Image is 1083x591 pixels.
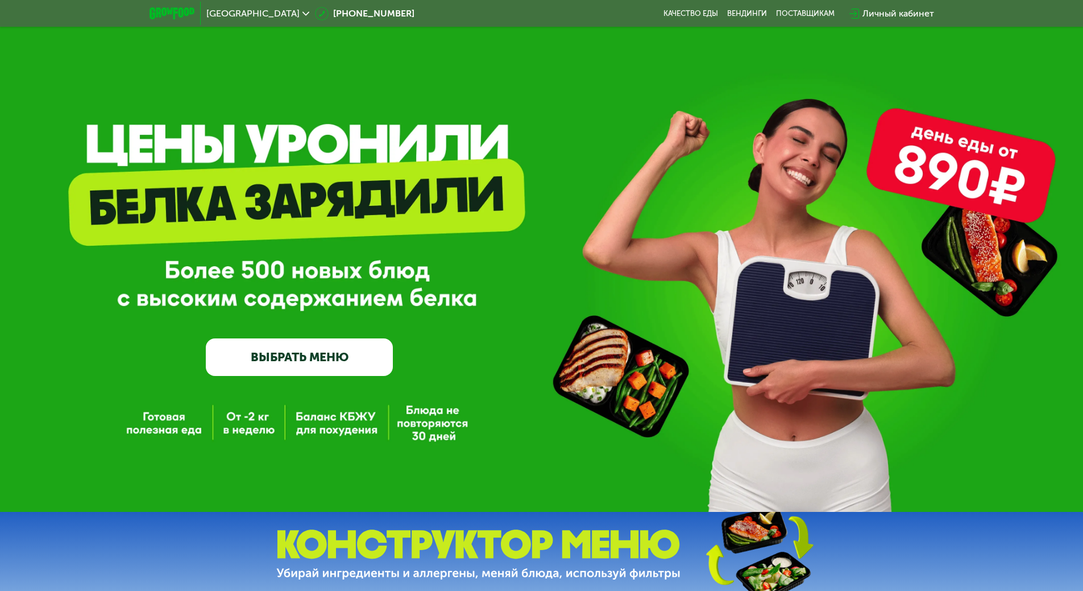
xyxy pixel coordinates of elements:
[663,9,718,18] a: Качество еды
[776,9,835,18] div: поставщикам
[206,9,300,18] span: [GEOGRAPHIC_DATA]
[206,338,393,376] a: ВЫБРАТЬ МЕНЮ
[315,7,414,20] a: [PHONE_NUMBER]
[727,9,767,18] a: Вендинги
[862,7,934,20] div: Личный кабинет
